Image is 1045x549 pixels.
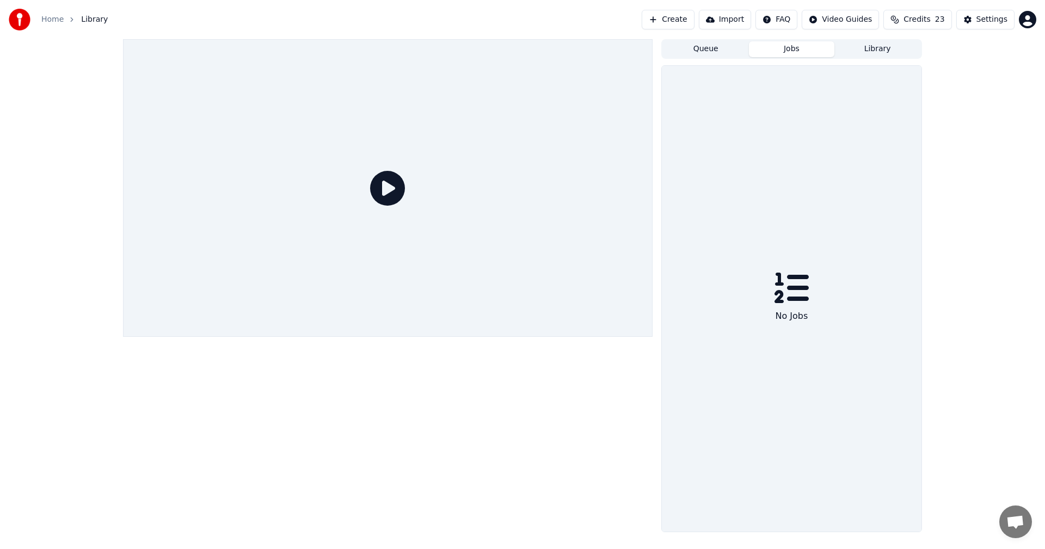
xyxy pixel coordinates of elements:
img: youka [9,9,30,30]
button: FAQ [755,10,797,29]
button: Create [642,10,694,29]
nav: breadcrumb [41,14,108,25]
div: No Jobs [771,305,813,327]
button: Library [834,41,920,57]
button: Queue [663,41,749,57]
button: Video Guides [802,10,879,29]
button: Settings [956,10,1015,29]
span: Library [81,14,108,25]
button: Jobs [749,41,835,57]
span: Credits [903,14,930,25]
button: Import [699,10,751,29]
span: 23 [935,14,945,25]
a: Home [41,14,64,25]
button: Credits23 [883,10,951,29]
div: Settings [976,14,1007,25]
div: Otevřený chat [999,505,1032,538]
